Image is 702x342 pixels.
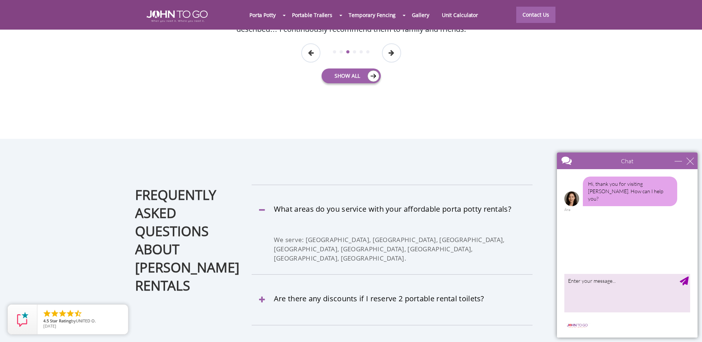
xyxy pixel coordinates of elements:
[382,43,401,63] button: Next
[552,148,702,342] iframe: Live Chat Box
[342,7,402,23] a: Temporary Fencing
[346,50,353,57] button: 3 of 6
[332,50,340,57] button: 1 of 6
[252,235,533,274] div: We serve: [GEOGRAPHIC_DATA], [GEOGRAPHIC_DATA], [GEOGRAPHIC_DATA], [GEOGRAPHIC_DATA], [GEOGRAPHIC...
[147,10,208,22] img: JOHN to go
[66,309,75,318] li: 
[50,309,59,318] li: 
[43,323,56,329] span: [DATE]
[406,7,435,23] a: Gallery
[339,50,346,57] button: 2 of 6
[366,50,373,57] button: 6 of 6
[322,68,381,83] a: Show All
[359,50,366,57] button: 5 of 6
[50,318,71,323] span: Star Rating
[252,295,533,303] a: Are there any discounts if I reserve 2 portable rental toilets?
[43,318,49,323] span: 4.5
[243,7,282,23] a: Porta Potty
[436,7,485,23] a: Unit Calculator
[301,43,320,63] button: Previous
[43,309,51,318] li: 
[58,309,67,318] li: 
[252,205,533,213] a: What areas do you service with your affordable porta potty rentals?
[516,7,555,23] a: Contact Us
[367,70,379,82] img: icon
[43,319,122,324] span: by
[74,309,83,318] li: 
[135,166,252,295] h2: Frequently Asked Questions
[352,50,360,57] button: 4 of 6
[15,312,30,327] img: Review Rating
[76,318,96,323] span: UNITED O.
[135,240,239,295] span: about [PERSON_NAME] Rentals
[286,7,339,23] a: Portable Trailers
